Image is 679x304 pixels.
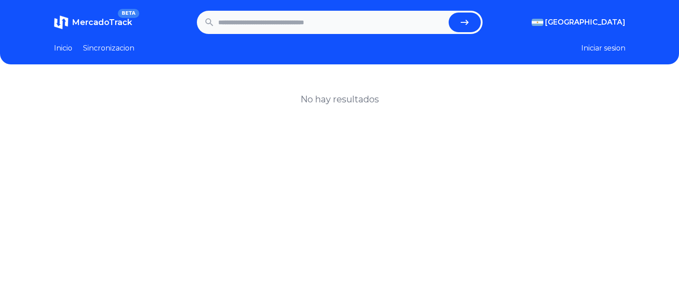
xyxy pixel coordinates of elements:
[118,9,139,18] span: BETA
[532,17,625,28] button: [GEOGRAPHIC_DATA]
[54,15,132,30] a: MercadoTrackBETA
[581,43,625,54] button: Iniciar sesion
[54,15,68,30] img: MercadoTrack
[72,17,132,27] span: MercadoTrack
[83,43,134,54] a: Sincronizacion
[545,17,625,28] span: [GEOGRAPHIC_DATA]
[300,93,379,106] h1: No hay resultados
[532,19,543,26] img: Argentina
[54,43,72,54] a: Inicio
